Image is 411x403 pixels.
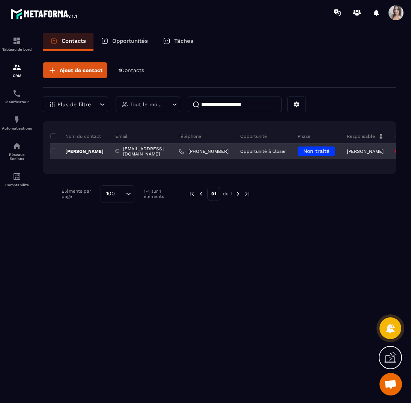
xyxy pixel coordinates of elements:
p: Opportunité [240,133,267,139]
a: accountantaccountantComptabilité [2,166,32,193]
img: formation [12,36,21,45]
p: Opportunités [112,38,148,44]
img: accountant [12,172,21,181]
a: formationformationCRM [2,57,32,83]
p: Opportunité à closer [240,149,286,154]
div: Search for option [101,185,134,202]
p: Contacts [62,38,86,44]
p: [PERSON_NAME] [347,149,384,154]
p: Responsable [347,133,375,139]
p: Nom du contact [50,133,101,139]
a: formationformationTableau de bord [2,31,32,57]
a: Contacts [43,33,93,51]
a: Tâches [155,33,201,51]
img: scheduler [12,89,21,98]
p: 1-1 sur 1 éléments [144,189,177,199]
p: 1 [119,67,144,74]
div: Ouvrir le chat [379,373,402,395]
img: logo [11,7,78,20]
p: Tout le monde [130,102,164,107]
p: Éléments par page [62,189,97,199]
img: formation [12,63,21,72]
p: Téléphone [179,133,201,139]
p: Réseaux Sociaux [2,152,32,161]
a: schedulerschedulerPlanificateur [2,83,32,110]
span: Non traité [303,148,330,154]
img: prev [188,190,195,197]
img: automations [12,115,21,124]
span: Ajout de contact [60,66,102,74]
p: Planificateur [2,100,32,104]
p: Plus de filtre [57,102,91,107]
p: [PERSON_NAME] [50,148,104,154]
a: Opportunités [93,33,155,51]
p: Phase [298,133,310,139]
a: automationsautomationsAutomatisations [2,110,32,136]
p: Automatisations [2,126,32,130]
input: Search for option [117,190,124,198]
span: Contacts [121,67,144,73]
button: Ajout de contact [43,62,107,78]
p: Email [115,133,128,139]
p: Comptabilité [2,183,32,187]
p: Tâches [174,38,193,44]
p: de 1 [223,191,232,197]
p: CRM [2,74,32,78]
a: [PHONE_NUMBER] [179,148,229,154]
span: 100 [104,190,117,198]
img: prev [198,190,205,197]
p: Tableau de bord [2,47,32,51]
a: social-networksocial-networkRéseaux Sociaux [2,136,32,166]
p: 01 [207,187,220,201]
img: next [235,190,241,197]
img: social-network [12,142,21,151]
img: next [244,190,251,197]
